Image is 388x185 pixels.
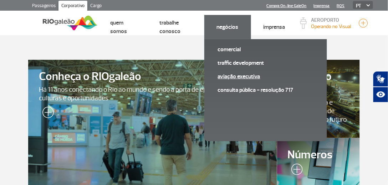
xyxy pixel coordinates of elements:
[39,107,54,121] img: leia-mais
[373,71,388,102] div: Plugin de acessibilidade da Hand Talk.
[29,1,58,12] a: Passageiros
[264,23,285,31] a: Imprensa
[311,23,352,30] p: Visibilidade de 10000m
[337,4,345,8] a: RQS
[288,149,349,161] span: Números
[314,4,330,8] a: Imprensa
[39,85,266,102] span: Há 11 anos conectando o Rio ao mundo e sendo a porta de entrada para pessoas, culturas e oportuni...
[373,71,388,87] button: Abrir tradutor de língua de sinais.
[267,4,307,8] a: Compra On-line GaleOn
[373,87,388,102] button: Abrir recursos assistivos.
[288,164,303,178] img: leia-mais
[39,70,266,83] span: Conheça o RIOgaleão
[218,59,313,67] a: Traffic Development
[217,23,239,31] a: Negócios
[218,73,313,80] a: Aviação Executiva
[218,46,313,53] a: Comercial
[87,1,104,12] a: Cargo
[58,1,87,12] a: Corporativo
[218,86,313,94] a: Consulta pública - Resolução 717
[311,18,352,23] p: AEROPORTO
[110,19,127,35] a: Quem Somos
[159,19,180,35] a: Trabalhe Conosco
